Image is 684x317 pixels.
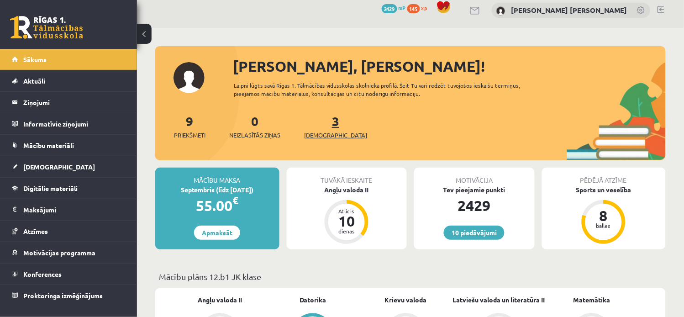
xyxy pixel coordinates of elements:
span: 2429 [382,4,397,13]
div: Pēdējā atzīme [542,168,666,185]
a: Krievu valoda [385,295,427,305]
a: Datorika [300,295,326,305]
div: Angļu valoda II [287,185,407,195]
div: Septembris (līdz [DATE]) [155,185,279,195]
div: Mācību maksa [155,168,279,185]
div: 8 [590,208,617,223]
a: Aktuāli [12,70,126,91]
span: 145 [407,4,420,13]
legend: Ziņojumi [23,92,126,113]
legend: Informatīvie ziņojumi [23,113,126,134]
div: Motivācija [414,168,535,185]
a: Proktoringa izmēģinājums [12,285,126,306]
span: Priekšmeti [174,131,205,140]
span: € [232,194,238,207]
a: Ziņojumi [12,92,126,113]
a: Maksājumi [12,199,126,220]
a: Apmaksāt [194,226,240,240]
span: Mācību materiāli [23,141,74,149]
a: 2429 mP [382,4,406,11]
div: Tev pieejamie punkti [414,185,535,195]
div: Laipni lūgts savā Rīgas 1. Tālmācības vidusskolas skolnieka profilā. Šeit Tu vari redzēt tuvojošo... [234,81,540,98]
span: mP [399,4,406,11]
a: Informatīvie ziņojumi [12,113,126,134]
span: Aktuāli [23,77,45,85]
div: 10 [333,214,360,228]
a: Angļu valoda II Atlicis 10 dienas [287,185,407,245]
span: Digitālie materiāli [23,184,78,192]
div: Tuvākā ieskaite [287,168,407,185]
a: Sports un veselība 8 balles [542,185,666,245]
a: Rīgas 1. Tālmācības vidusskola [10,16,83,39]
div: Sports un veselība [542,185,666,195]
legend: Maksājumi [23,199,126,220]
a: [DEMOGRAPHIC_DATA] [12,156,126,177]
span: Konferences [23,270,62,278]
div: 55.00 [155,195,279,217]
span: Neizlasītās ziņas [229,131,280,140]
p: Mācību plāns 12.b1 JK klase [159,270,662,283]
a: Matemātika [574,295,610,305]
div: Atlicis [333,208,360,214]
span: Motivācijas programma [23,248,95,257]
span: Sākums [23,55,47,63]
a: Digitālie materiāli [12,178,126,199]
span: Proktoringa izmēģinājums [23,291,103,300]
a: [PERSON_NAME] [PERSON_NAME] [511,5,627,15]
a: Motivācijas programma [12,242,126,263]
span: [DEMOGRAPHIC_DATA] [23,163,95,171]
span: Atzīmes [23,227,48,235]
img: Anželika Evartovska [496,6,505,16]
a: Sākums [12,49,126,70]
a: 0Neizlasītās ziņas [229,113,280,140]
a: 9Priekšmeti [174,113,205,140]
a: 145 xp [407,4,432,11]
div: 2429 [414,195,535,217]
a: Latviešu valoda un literatūra II [453,295,545,305]
span: xp [421,4,427,11]
a: Mācību materiāli [12,135,126,156]
span: [DEMOGRAPHIC_DATA] [304,131,367,140]
div: dienas [333,228,360,234]
a: 3[DEMOGRAPHIC_DATA] [304,113,367,140]
div: [PERSON_NAME], [PERSON_NAME]! [233,55,666,77]
div: balles [590,223,617,228]
a: Atzīmes [12,221,126,242]
a: 10 piedāvājumi [444,226,505,240]
a: Angļu valoda II [198,295,242,305]
a: Konferences [12,264,126,285]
